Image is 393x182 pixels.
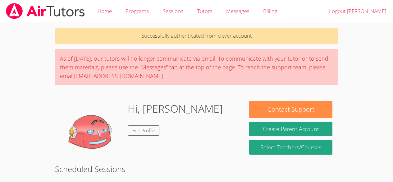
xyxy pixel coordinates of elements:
div: As of [DATE], our tutors will no longer communicate via email. To communicate with your tutor or ... [55,49,338,85]
button: Contact Support [249,101,332,118]
h1: Hi, [PERSON_NAME] [128,101,223,117]
span: Messages [226,7,249,15]
img: default.png [61,101,123,163]
p: Successfully authenticated from clever account [55,28,338,44]
a: Edit Profile [128,125,159,136]
button: Create Parent Account [249,122,332,136]
img: airtutors_banner-c4298cdbf04f3fff15de1276eac7730deb9818008684d7c2e4769d2f7ddbe033.png [5,3,85,19]
h2: Scheduled Sessions [55,163,338,175]
a: Select Teachers/Courses [249,140,332,155]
